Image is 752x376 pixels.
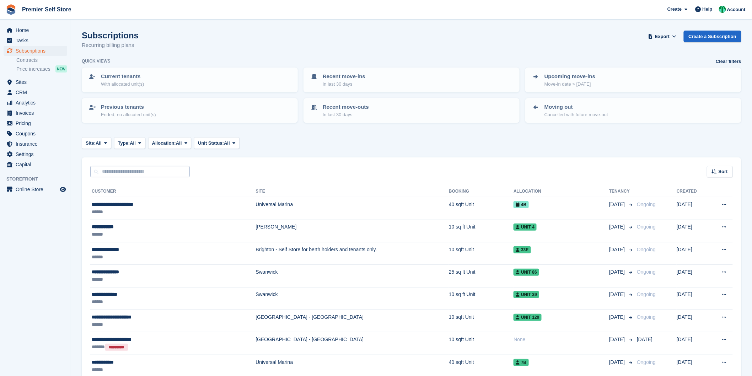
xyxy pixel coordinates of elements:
td: [GEOGRAPHIC_DATA] - [GEOGRAPHIC_DATA] [256,310,449,332]
span: CRM [16,87,58,97]
div: NEW [55,65,67,72]
img: Peter Pring [719,6,726,13]
span: Online Store [16,184,58,194]
td: Universal Marina [256,197,449,220]
p: Previous tenants [101,103,156,111]
td: 25 sq ft Unit [449,265,514,287]
span: Insurance [16,139,58,149]
a: menu [4,160,67,170]
span: Unit 86 [514,269,539,276]
td: [DATE] [677,332,709,355]
a: Recent move-outs In last 30 days [304,99,519,122]
th: Customer [90,186,256,197]
button: Allocation: All [148,137,192,149]
th: Booking [449,186,514,197]
span: Ongoing [637,247,656,252]
span: Ongoing [637,269,656,275]
span: Create [667,6,682,13]
span: [DATE] [609,313,626,321]
span: 33E [514,246,531,253]
a: menu [4,184,67,194]
span: Allocation: [152,140,176,147]
a: menu [4,25,67,35]
td: [DATE] [677,287,709,310]
a: menu [4,98,67,108]
a: menu [4,36,67,45]
td: Swanwick [256,287,449,310]
button: Export [647,31,678,42]
span: Unit 4 [514,224,537,231]
span: Settings [16,149,58,159]
span: Sort [719,168,728,175]
span: All [176,140,182,147]
td: 40 sqft Unit [449,197,514,220]
span: Ongoing [637,359,656,365]
a: menu [4,149,67,159]
div: None [514,336,609,343]
a: Current tenants With allocated unit(s) [82,68,297,92]
span: All [96,140,102,147]
span: 4b [514,201,528,208]
h6: Quick views [82,58,111,64]
a: menu [4,139,67,149]
span: Type: [118,140,130,147]
td: 10 sqft Unit [449,332,514,355]
button: Unit Status: All [194,137,239,149]
span: All [224,140,230,147]
span: Capital [16,160,58,170]
a: menu [4,129,67,139]
p: Moving out [544,103,608,111]
span: Unit Status: [198,140,224,147]
a: menu [4,87,67,97]
a: Create a Subscription [684,31,741,42]
span: Sites [16,77,58,87]
td: [DATE] [677,310,709,332]
p: Cancelled with future move-out [544,111,608,118]
td: [DATE] [677,242,709,264]
span: [DATE] [609,291,626,298]
p: Recent move-ins [323,72,365,81]
span: [DATE] [609,246,626,253]
a: Moving out Cancelled with future move-out [526,99,741,122]
span: Ongoing [637,202,656,207]
span: Subscriptions [16,46,58,56]
a: Premier Self Store [19,4,74,15]
a: menu [4,118,67,128]
td: 10 sq ft Unit [449,287,514,310]
span: [DATE] [637,337,652,342]
p: Recurring billing plans [82,41,139,49]
a: Clear filters [716,58,741,65]
p: With allocated unit(s) [101,81,144,88]
span: Ongoing [637,291,656,297]
span: Invoices [16,108,58,118]
a: Price increases NEW [16,65,67,73]
h1: Subscriptions [82,31,139,40]
td: 10 sq ft Unit [449,220,514,242]
a: Previous tenants Ended, no allocated unit(s) [82,99,297,122]
td: [DATE] [677,197,709,220]
span: Ongoing [637,314,656,320]
button: Type: All [114,137,145,149]
a: Upcoming move-ins Move-in date > [DATE] [526,68,741,92]
span: Tasks [16,36,58,45]
p: In last 30 days [323,111,369,118]
td: [DATE] [677,220,709,242]
span: [DATE] [609,268,626,276]
a: Contracts [16,57,67,64]
a: Recent move-ins In last 30 days [304,68,519,92]
a: menu [4,77,67,87]
span: [DATE] [609,201,626,208]
span: Storefront [6,176,71,183]
span: All [130,140,136,147]
span: Export [655,33,670,40]
p: Recent move-outs [323,103,369,111]
p: Ended, no allocated unit(s) [101,111,156,118]
td: Swanwick [256,265,449,287]
th: Tenancy [609,186,634,197]
td: 10 sqft Unit [449,310,514,332]
span: Analytics [16,98,58,108]
a: menu [4,108,67,118]
span: Pricing [16,118,58,128]
span: Price increases [16,66,50,72]
a: menu [4,46,67,56]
